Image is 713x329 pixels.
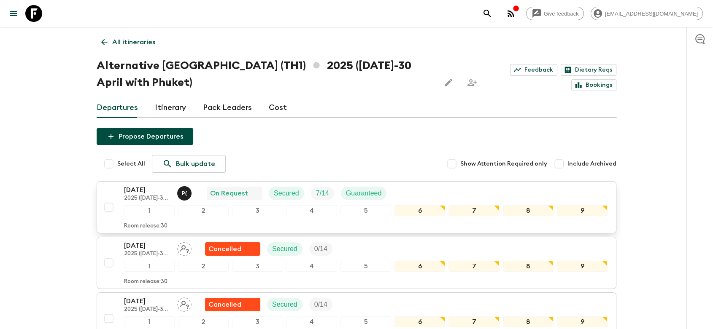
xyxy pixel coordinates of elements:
div: 4 [286,205,337,216]
div: 2 [178,205,229,216]
div: [EMAIL_ADDRESS][DOMAIN_NAME] [591,7,703,20]
div: 8 [503,205,554,216]
div: 9 [557,316,608,327]
div: 5 [340,316,391,327]
p: 2025 ([DATE]-30 April with Phuket) [124,195,170,202]
div: 6 [394,261,445,272]
div: Flash Pack cancellation [205,298,260,311]
span: [EMAIL_ADDRESS][DOMAIN_NAME] [600,11,702,17]
p: Secured [272,300,297,310]
div: 5 [340,261,391,272]
p: [DATE] [124,241,170,251]
button: menu [5,5,22,22]
div: Flash Pack cancellation [205,242,260,256]
p: Cancelled [208,300,241,310]
p: Room release: 30 [124,223,167,230]
div: Trip Fill [311,187,334,200]
p: 7 / 14 [316,188,329,198]
a: Cost [269,98,287,118]
span: Select All [117,160,145,168]
a: Feedback [510,64,557,76]
div: 7 [448,261,499,272]
p: Bulk update [176,159,215,169]
button: [DATE]2025 ([DATE]-30 April with Phuket)Assign pack leaderFlash Pack cancellationSecuredTrip Fill... [97,237,616,289]
div: Secured [267,298,302,311]
h1: Alternative [GEOGRAPHIC_DATA] (TH1) 2025 ([DATE]-30 April with Phuket) [97,57,433,91]
button: [DATE]2025 ([DATE]-30 April with Phuket)Pooky (Thanaphan) KerdyooOn RequestSecuredTrip FillGuaran... [97,181,616,233]
div: 3 [232,316,283,327]
p: 2025 ([DATE]-30 April with Phuket) [124,251,170,257]
div: Secured [269,187,304,200]
a: Bulk update [152,155,226,173]
div: 6 [394,205,445,216]
span: Share this itinerary [464,74,481,91]
span: Pooky (Thanaphan) Kerdyoo [177,189,193,195]
button: Propose Departures [97,128,193,145]
div: 1 [124,205,175,216]
p: [DATE] [124,296,170,306]
p: 0 / 14 [314,300,327,310]
div: 8 [503,261,554,272]
a: Pack Leaders [203,98,252,118]
p: All itineraries [112,37,155,47]
div: 2 [178,316,229,327]
a: All itineraries [97,34,160,51]
p: Cancelled [208,244,241,254]
span: Show Attention Required only [460,160,547,168]
p: P ( [181,190,187,197]
p: 2025 ([DATE]-30 April with Phuket) [124,306,170,313]
p: [DATE] [124,185,170,195]
a: Departures [97,98,138,118]
div: 9 [557,261,608,272]
p: On Request [210,188,248,198]
div: Trip Fill [309,242,332,256]
div: 1 [124,316,175,327]
div: 8 [503,316,554,327]
div: 6 [394,316,445,327]
div: Trip Fill [309,298,332,311]
a: Bookings [571,79,616,91]
div: Secured [267,242,302,256]
p: Secured [274,188,299,198]
div: 2 [178,261,229,272]
p: Room release: 30 [124,278,167,285]
span: Give feedback [539,11,583,17]
button: Edit this itinerary [440,74,457,91]
a: Dietary Reqs [561,64,616,76]
div: 3 [232,261,283,272]
button: P( [177,186,193,201]
p: Guaranteed [346,188,382,198]
div: 1 [124,261,175,272]
span: Include Archived [567,160,616,168]
div: 5 [340,205,391,216]
p: 0 / 14 [314,244,327,254]
span: Assign pack leader [177,244,192,251]
button: search adventures [479,5,496,22]
a: Itinerary [155,98,186,118]
div: 7 [448,205,499,216]
div: 4 [286,316,337,327]
div: 9 [557,205,608,216]
span: Assign pack leader [177,300,192,307]
div: 7 [448,316,499,327]
div: 3 [232,205,283,216]
a: Give feedback [526,7,584,20]
div: 4 [286,261,337,272]
p: Secured [272,244,297,254]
